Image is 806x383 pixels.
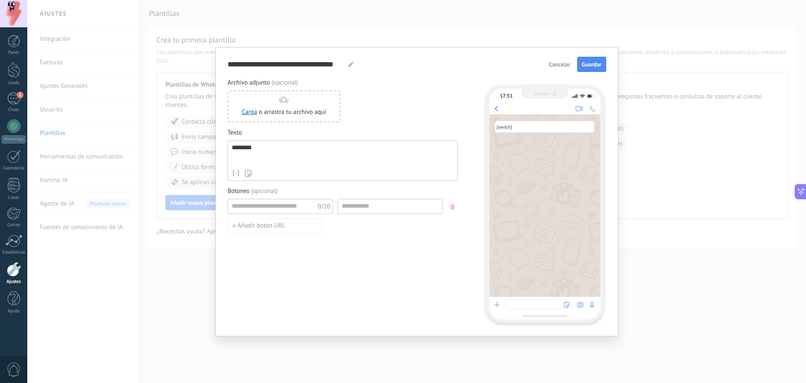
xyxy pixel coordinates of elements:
[549,61,570,67] span: Cancelar
[500,93,513,99] div: 17:51
[2,135,26,143] div: WhatsApp
[2,195,26,201] div: Listas
[2,279,26,285] div: Ajustes
[545,58,574,71] button: Cancelar
[577,57,606,72] button: Guardar
[251,187,277,195] span: (opcional)
[17,92,24,98] span: 1
[228,79,298,87] span: Archivo adjunto
[228,218,322,233] button: Añadir botón URL
[2,222,26,228] div: Correo
[2,80,26,86] div: Leads
[582,61,602,67] span: Guardar
[238,223,285,229] span: Añadir botón URL
[2,250,26,255] div: Estadísticas
[242,108,257,116] a: Carga
[2,50,26,55] div: Panel
[228,129,242,137] span: Texto
[2,309,26,314] div: Ayuda
[228,187,277,195] span: Botones
[2,107,26,113] div: Chats
[2,166,26,171] div: Calendario
[497,124,512,131] span: [switch]
[259,108,326,116] span: o arrastra tu archivo aquí
[272,79,298,87] span: (opcional)
[318,203,330,211] span: 0/20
